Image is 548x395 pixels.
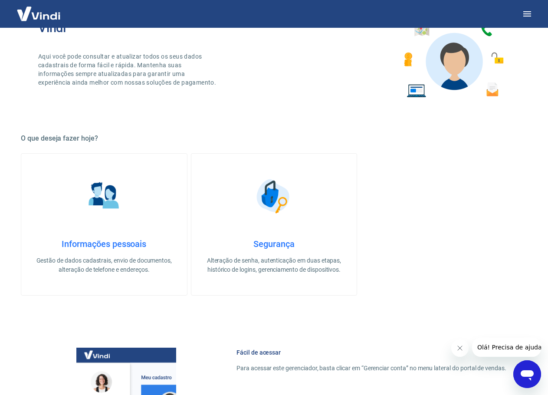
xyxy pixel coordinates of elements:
[5,6,73,13] span: Olá! Precisa de ajuda?
[38,52,218,87] p: Aqui você pode consultar e atualizar todos os seus dados cadastrais de forma fácil e rápida. Mant...
[451,339,469,357] iframe: Fechar mensagem
[205,239,343,249] h4: Segurança
[205,256,343,274] p: Alteração de senha, autenticação em duas etapas, histórico de logins, gerenciamento de dispositivos.
[191,153,358,296] a: SegurançaSegurançaAlteração de senha, autenticação em duas etapas, histórico de logins, gerenciam...
[236,348,506,357] h6: Fácil de acessar
[472,338,541,357] iframe: Mensagem da empresa
[38,7,274,35] h2: Bem-vindo(a) ao gerenciador de conta Vindi
[236,364,506,373] p: Para acessar este gerenciador, basta clicar em “Gerenciar conta” no menu lateral do portal de ven...
[21,134,527,143] h5: O que deseja fazer hoje?
[252,174,295,218] img: Segurança
[513,360,541,388] iframe: Botão para abrir a janela de mensagens
[396,7,510,103] img: Imagem de um avatar masculino com diversos icones exemplificando as funcionalidades do gerenciado...
[21,153,187,296] a: Informações pessoaisInformações pessoaisGestão de dados cadastrais, envio de documentos, alteraçã...
[35,256,173,274] p: Gestão de dados cadastrais, envio de documentos, alteração de telefone e endereços.
[82,174,126,218] img: Informações pessoais
[10,0,67,27] img: Vindi
[35,239,173,249] h4: Informações pessoais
